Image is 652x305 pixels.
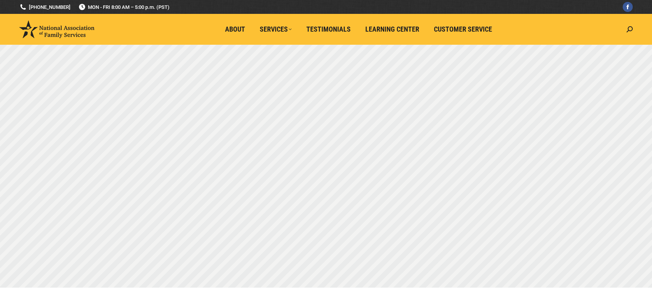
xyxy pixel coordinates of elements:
span: About [225,25,245,34]
a: Customer Service [429,22,497,37]
a: Learning Center [360,22,425,37]
span: Customer Service [434,25,492,34]
a: About [220,22,250,37]
a: Facebook page opens in new window [623,2,633,12]
span: MON - FRI 8:00 AM – 5:00 p.m. (PST) [78,3,170,11]
span: Testimonials [306,25,351,34]
a: [PHONE_NUMBER] [19,3,71,11]
span: Learning Center [365,25,419,34]
span: Services [260,25,292,34]
img: National Association of Family Services [19,20,94,38]
a: Testimonials [301,22,356,37]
